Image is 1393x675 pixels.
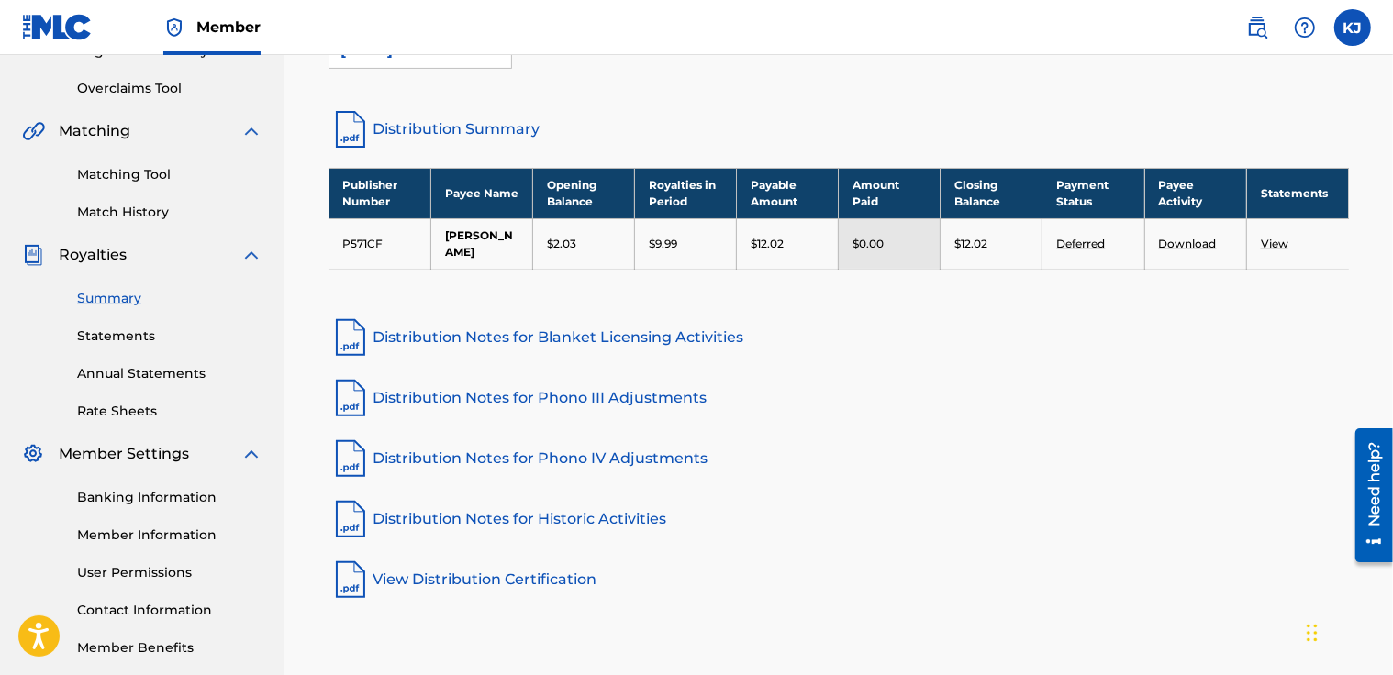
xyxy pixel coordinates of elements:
[329,558,1349,602] a: View Distribution Certification
[329,107,373,151] img: distribution-summary-pdf
[1159,237,1217,250] a: Download
[22,14,93,40] img: MLC Logo
[954,236,987,252] p: $12.02
[77,526,262,545] a: Member Information
[329,376,373,420] img: pdf
[1144,168,1246,218] th: Payee Activity
[329,437,373,481] img: pdf
[547,236,576,252] p: $2.03
[1042,168,1144,218] th: Payment Status
[59,244,127,266] span: Royalties
[22,120,45,142] img: Matching
[329,376,1349,420] a: Distribution Notes for Phono III Adjustments
[59,443,189,465] span: Member Settings
[1334,9,1371,46] div: User Menu
[1301,587,1393,675] iframe: Chat Widget
[329,497,1349,541] a: Distribution Notes for Historic Activities
[532,168,634,218] th: Opening Balance
[163,17,185,39] img: Top Rightsholder
[240,244,262,266] img: expand
[329,497,373,541] img: pdf
[77,165,262,184] a: Matching Tool
[196,17,261,38] span: Member
[77,488,262,507] a: Banking Information
[77,638,262,658] a: Member Benefits
[22,244,44,266] img: Royalties
[77,364,262,383] a: Annual Statements
[329,315,373,360] img: pdf
[329,218,430,269] td: P571CF
[1239,9,1276,46] a: Public Search
[751,236,784,252] p: $12.02
[329,168,430,218] th: Publisher Number
[1287,9,1323,46] div: Help
[77,326,262,346] a: Statements
[240,120,262,142] img: expand
[649,236,677,252] p: $9.99
[77,289,262,308] a: Summary
[430,218,532,269] td: [PERSON_NAME]
[941,168,1042,218] th: Closing Balance
[329,558,373,602] img: pdf
[1056,237,1105,250] a: Deferred
[737,168,839,218] th: Payable Amount
[59,120,130,142] span: Matching
[634,168,736,218] th: Royalties in Period
[853,236,884,252] p: $0.00
[1246,168,1348,218] th: Statements
[77,601,262,620] a: Contact Information
[77,203,262,222] a: Match History
[77,563,262,582] a: User Permissions
[1342,421,1393,569] iframe: Resource Center
[240,443,262,465] img: expand
[1261,237,1288,250] a: View
[77,402,262,421] a: Rate Sheets
[839,168,941,218] th: Amount Paid
[430,168,532,218] th: Payee Name
[1307,605,1318,660] div: Drag
[329,107,1349,151] a: Distribution Summary
[329,437,1349,481] a: Distribution Notes for Phono IV Adjustments
[22,443,44,465] img: Member Settings
[329,315,1349,360] a: Distribution Notes for Blanket Licensing Activities
[1294,17,1316,39] img: help
[77,79,262,98] a: Overclaims Tool
[1246,17,1268,39] img: search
